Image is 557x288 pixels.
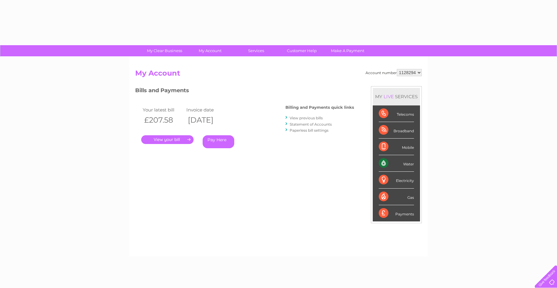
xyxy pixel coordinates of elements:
[290,116,323,120] a: View previous bills
[382,94,395,99] div: LIVE
[185,106,229,114] td: Invoice date
[135,69,422,80] h2: My Account
[379,139,414,155] div: Mobile
[277,45,327,56] a: Customer Help
[185,45,235,56] a: My Account
[231,45,281,56] a: Services
[285,105,354,110] h4: Billing and Payments quick links
[141,114,185,126] th: £207.58
[141,106,185,114] td: Your latest bill
[379,205,414,221] div: Payments
[379,172,414,188] div: Electricity
[373,88,420,105] div: MY SERVICES
[185,114,229,126] th: [DATE]
[140,45,189,56] a: My Clear Business
[379,122,414,139] div: Broadband
[141,135,194,144] a: .
[379,105,414,122] div: Telecoms
[290,122,332,127] a: Statement of Accounts
[366,69,422,76] div: Account number
[135,86,354,97] h3: Bills and Payments
[379,155,414,172] div: Water
[203,135,234,148] a: Pay Here
[290,128,328,133] a: Paperless bill settings
[379,189,414,205] div: Gas
[323,45,372,56] a: Make A Payment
